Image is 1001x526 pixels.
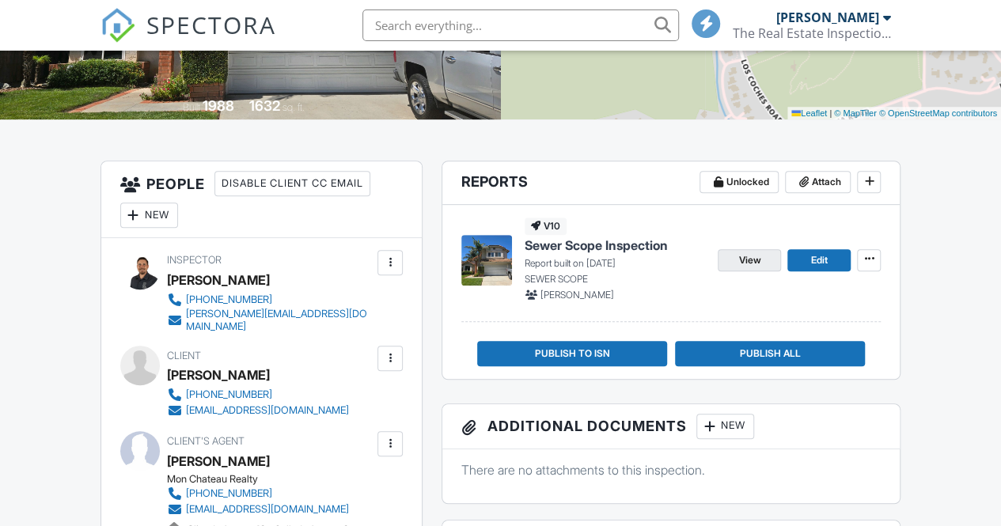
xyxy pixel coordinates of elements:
span: sq. ft. [282,101,305,113]
div: [PERSON_NAME] [167,363,270,387]
div: Mon Chateau Realty [167,473,362,486]
div: New [696,414,754,439]
div: [PERSON_NAME] [167,268,270,292]
h3: People [101,161,423,238]
a: [PHONE_NUMBER] [167,292,374,308]
div: The Real Estate Inspection Company [733,25,891,41]
div: [EMAIL_ADDRESS][DOMAIN_NAME] [186,404,349,417]
h3: Additional Documents [442,404,900,449]
div: New [120,202,178,228]
div: [PHONE_NUMBER] [186,487,272,500]
span: Client [167,350,201,361]
div: [PERSON_NAME][EMAIL_ADDRESS][DOMAIN_NAME] [186,308,374,333]
a: [PERSON_NAME][EMAIL_ADDRESS][DOMAIN_NAME] [167,308,374,333]
input: Search everything... [362,9,679,41]
a: [PHONE_NUMBER] [167,486,349,501]
span: SPECTORA [146,8,276,41]
span: Inspector [167,254,222,266]
div: 1632 [249,97,280,114]
span: Built [183,101,200,113]
a: [EMAIL_ADDRESS][DOMAIN_NAME] [167,501,349,517]
div: Disable Client CC Email [214,171,370,196]
img: The Best Home Inspection Software - Spectora [100,8,135,43]
a: Leaflet [791,108,827,118]
div: [EMAIL_ADDRESS][DOMAIN_NAME] [186,503,349,516]
p: There are no attachments to this inspection. [461,461,881,479]
a: © MapTiler [834,108,877,118]
span: Client's Agent [167,435,245,447]
div: 1988 [203,97,234,114]
div: [PHONE_NUMBER] [186,388,272,401]
div: [PERSON_NAME] [776,9,879,25]
div: [PHONE_NUMBER] [186,293,272,306]
a: [PHONE_NUMBER] [167,387,349,403]
a: SPECTORA [100,21,276,55]
a: © OpenStreetMap contributors [879,108,997,118]
a: [PERSON_NAME] [167,449,270,473]
span: | [829,108,832,118]
a: [EMAIL_ADDRESS][DOMAIN_NAME] [167,403,349,418]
